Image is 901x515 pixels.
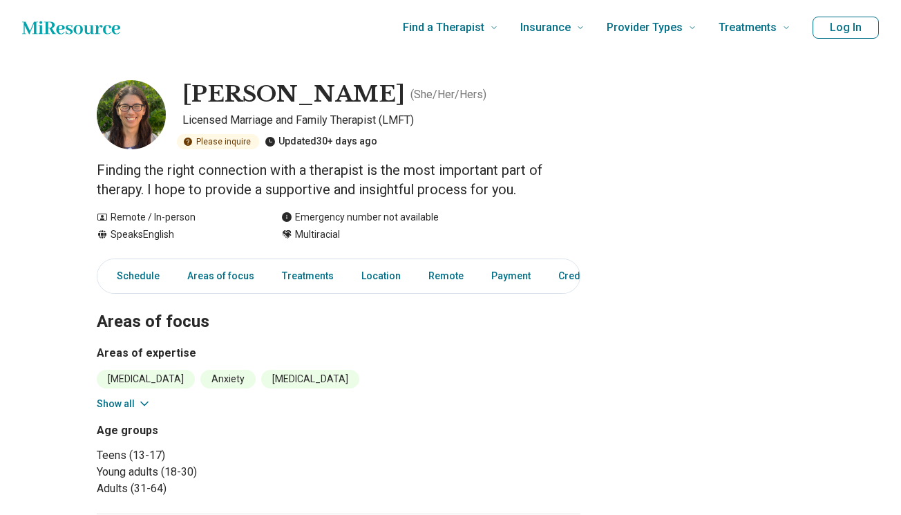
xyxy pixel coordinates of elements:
[97,345,580,362] h3: Areas of expertise
[520,18,571,37] span: Insurance
[179,262,263,290] a: Areas of focus
[97,210,254,225] div: Remote / In-person
[420,262,472,290] a: Remote
[97,464,333,480] li: Young adults (18-30)
[182,112,580,129] p: Licensed Marriage and Family Therapist (LMFT)
[182,80,405,109] h1: [PERSON_NAME]
[97,80,166,149] img: Carly Perlman, Licensed Marriage and Family Therapist (LMFT)
[97,160,580,199] p: Finding the right connection with a therapist is the most important part of therapy. I hope to pr...
[177,134,259,149] div: Please inquire
[97,447,333,464] li: Teens (13-17)
[97,480,333,497] li: Adults (31-64)
[261,370,359,388] li: [MEDICAL_DATA]
[97,397,151,411] button: Show all
[265,134,377,149] div: Updated 30+ days ago
[483,262,539,290] a: Payment
[353,262,409,290] a: Location
[97,370,195,388] li: [MEDICAL_DATA]
[403,18,484,37] span: Find a Therapist
[97,422,333,439] h3: Age groups
[100,262,168,290] a: Schedule
[410,86,486,103] p: ( She/Her/Hers )
[97,277,580,334] h2: Areas of focus
[22,14,120,41] a: Home page
[607,18,683,37] span: Provider Types
[813,17,879,39] button: Log In
[295,227,340,242] span: Multiracial
[719,18,777,37] span: Treatments
[274,262,342,290] a: Treatments
[97,227,254,242] div: Speaks English
[550,262,619,290] a: Credentials
[200,370,256,388] li: Anxiety
[281,210,439,225] div: Emergency number not available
